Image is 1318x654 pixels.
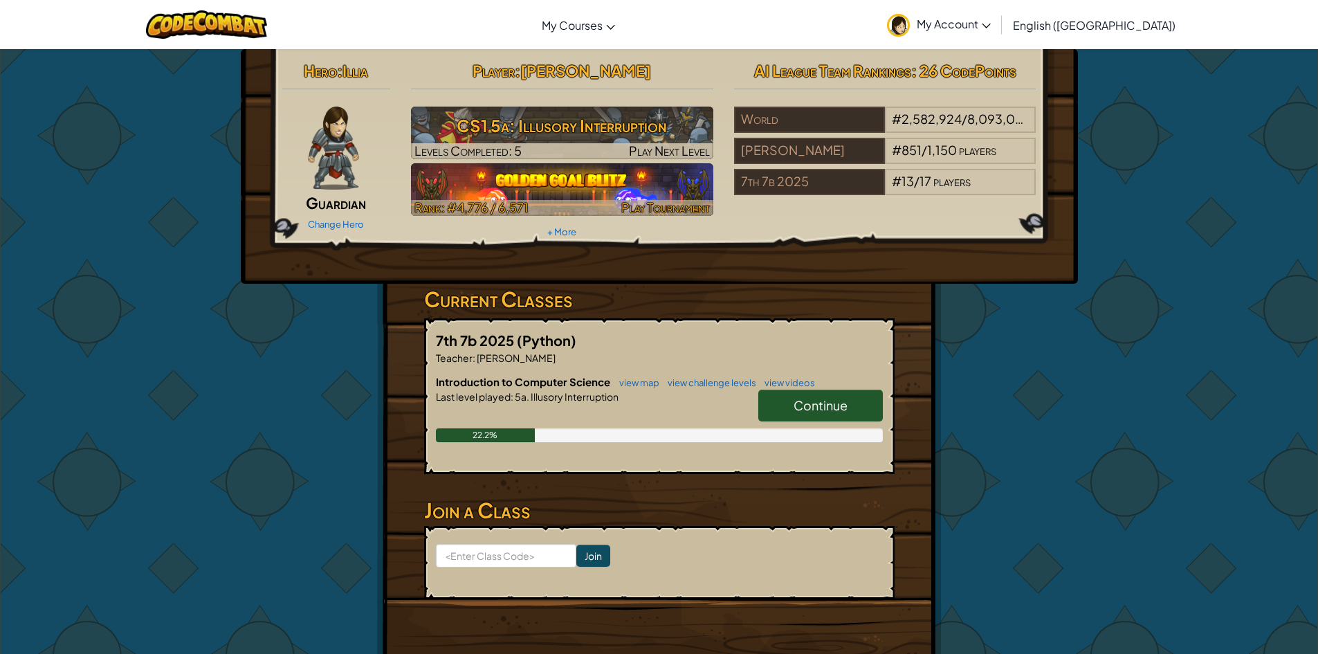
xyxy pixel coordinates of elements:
[436,428,535,442] div: 22.2%
[734,151,1036,167] a: [PERSON_NAME]#851/1,150players
[1013,18,1175,33] span: English ([GEOGRAPHIC_DATA])
[576,545,610,567] input: Join
[414,199,529,215] span: Rank: #4,776 / 6,571
[892,111,901,127] span: #
[411,107,713,159] a: Play Next Level
[1032,111,1069,127] span: players
[612,377,659,388] a: view map
[734,169,885,195] div: 7th 7b 2025
[475,352,556,364] span: [PERSON_NAME]
[914,173,919,189] span: /
[734,107,885,133] div: World
[306,193,366,212] span: Guardian
[342,61,368,80] span: Illia
[927,142,957,158] span: 1,150
[917,17,991,31] span: My Account
[734,182,1036,198] a: 7th 7b 2025#13/17players
[146,10,267,39] img: CodeCombat logo
[911,61,1016,80] span: : 26 CodePoints
[1006,6,1182,44] a: English ([GEOGRAPHIC_DATA])
[411,163,713,216] img: Golden Goal
[880,3,998,46] a: My Account
[436,352,473,364] span: Teacher
[424,495,895,526] h3: Join a Class
[794,397,848,413] span: Continue
[754,61,911,80] span: AI League Team Rankings
[661,377,756,388] a: view challenge levels
[962,111,967,127] span: /
[411,107,713,159] img: CS1 5a: Illusory Interruption
[933,173,971,189] span: players
[517,331,576,349] span: (Python)
[308,107,358,190] img: guardian-pose.png
[529,390,619,403] span: Illusory Interruption
[901,111,962,127] span: 2,582,924
[424,284,895,315] h3: Current Classes
[959,142,996,158] span: players
[473,352,475,364] span: :
[922,142,927,158] span: /
[621,199,710,215] span: Play Tournament
[436,331,517,349] span: 7th 7b 2025
[436,375,612,388] span: Introduction to Computer Science
[515,61,520,80] span: :
[436,544,576,567] input: <Enter Class Code>
[892,142,901,158] span: #
[473,61,515,80] span: Player
[511,390,513,403] span: :
[513,390,529,403] span: 5a.
[411,163,713,216] a: Rank: #4,776 / 6,571Play Tournament
[887,14,910,37] img: avatar
[629,143,710,158] span: Play Next Level
[734,120,1036,136] a: World#2,582,924/8,093,097players
[304,61,337,80] span: Hero
[758,377,815,388] a: view videos
[436,390,511,403] span: Last level played
[542,18,603,33] span: My Courses
[547,226,576,237] a: + More
[414,143,522,158] span: Levels Completed: 5
[901,173,914,189] span: 13
[535,6,622,44] a: My Courses
[520,61,651,80] span: [PERSON_NAME]
[901,142,922,158] span: 851
[892,173,901,189] span: #
[919,173,931,189] span: 17
[967,111,1029,127] span: 8,093,097
[411,110,713,141] h3: CS1 5a: Illusory Interruption
[337,61,342,80] span: :
[308,219,364,230] a: Change Hero
[734,138,885,164] div: [PERSON_NAME]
